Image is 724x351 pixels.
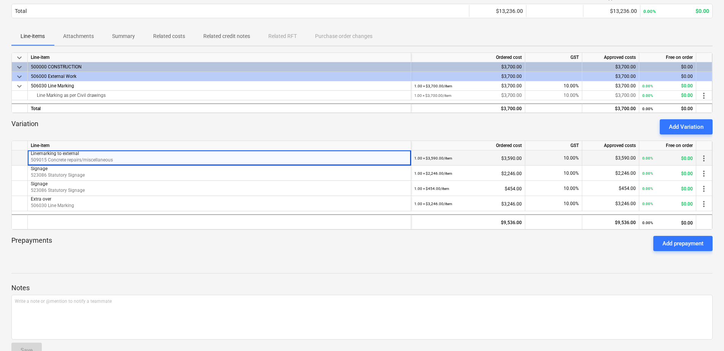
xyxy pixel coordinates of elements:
[525,166,582,181] div: 10.00%
[414,166,522,181] div: $2,246.00
[699,184,708,193] span: more_vert
[31,172,85,178] span: 523086 Statutory Signage
[699,154,708,163] span: more_vert
[414,62,522,72] div: $3,700.00
[414,104,522,114] div: $3,700.00
[669,122,703,132] div: Add Variation
[411,141,525,150] div: Ordered cost
[472,8,523,14] div: $13,236.00
[31,62,408,71] div: 500000 CONSTRUCTION
[585,181,636,196] div: $454.00
[525,81,582,91] div: 10.00%
[15,72,24,81] span: keyboard_arrow_down
[582,141,639,150] div: Approved costs
[653,236,713,251] button: Add prepayment
[585,166,636,181] div: $2,246.00
[699,91,708,100] span: more_vert
[414,196,522,212] div: $3,246.00
[112,32,135,40] p: Summary
[642,171,653,175] small: 0.00%
[642,202,653,206] small: 0.00%
[642,93,653,98] small: 0.00%
[660,119,713,134] button: Add Variation
[642,150,693,166] div: $0.00
[525,181,582,196] div: 10.00%
[31,72,408,81] div: 506000 External Work
[414,84,452,88] small: 1.00 × $3,700.00 / item
[31,181,48,187] span: Signage
[642,104,693,114] div: $0.00
[11,119,38,134] p: Variation
[585,196,636,211] div: $3,246.00
[525,196,582,211] div: 10.00%
[31,91,408,100] div: Line Marking as per Civil drawings
[203,32,250,40] p: Related credit notes
[585,215,636,230] div: $9,536.00
[31,83,74,89] span: 506030 Line Marking
[63,32,94,40] p: Attachments
[642,166,693,181] div: $0.00
[662,239,703,248] div: Add prepayment
[642,62,693,72] div: $0.00
[414,171,452,175] small: 1.00 × $2,246.00 / item
[642,221,653,225] small: 0.00%
[31,188,85,193] span: 523086 Statutory Signage
[586,8,637,14] div: $13,236.00
[642,81,693,91] div: $0.00
[414,81,522,91] div: $3,700.00
[31,151,79,156] span: Linemarking to external
[642,84,653,88] small: 0.00%
[21,32,45,40] p: Line-items
[642,72,693,81] div: $0.00
[642,107,653,111] small: 0.00%
[153,32,185,40] p: Related costs
[642,91,693,100] div: $0.00
[31,203,74,208] span: 506030 Line Marking
[15,82,24,91] span: keyboard_arrow_down
[11,283,713,292] p: Notes
[642,156,653,160] small: 0.00%
[585,150,636,166] div: $3,590.00
[585,62,636,72] div: $3,700.00
[414,91,522,100] div: $3,700.00
[31,196,51,202] span: Extra over
[414,187,449,191] small: 1.00 × $454.00 / item
[15,53,24,62] span: keyboard_arrow_down
[414,150,522,166] div: $3,590.00
[639,141,696,150] div: Free on order
[414,156,452,160] small: 1.00 × $3,590.00 / item
[411,53,525,62] div: Ordered cost
[31,166,48,171] span: Signage
[525,141,582,150] div: GST
[643,9,656,14] small: 0.00%
[11,236,52,251] p: Prepayments
[28,103,411,113] div: Total
[642,196,693,212] div: $0.00
[414,215,522,230] div: $9,536.00
[414,93,452,98] small: 1.00 × $3,700.00 / item
[585,91,636,100] div: $3,700.00
[28,53,411,62] div: Line-item
[525,150,582,166] div: 10.00%
[414,202,452,206] small: 1.00 × $3,246.00 / item
[642,181,693,196] div: $0.00
[585,104,636,114] div: $3,700.00
[699,169,708,178] span: more_vert
[15,63,24,72] span: keyboard_arrow_down
[639,53,696,62] div: Free on order
[525,53,582,62] div: GST
[414,72,522,81] div: $3,700.00
[525,91,582,100] div: 10.00%
[28,141,411,150] div: Line-item
[642,215,693,231] div: $0.00
[642,187,653,191] small: 0.00%
[643,8,709,14] div: $0.00
[31,157,113,163] span: 509015 Concrete repairs/miscellaneous
[414,181,522,196] div: $454.00
[585,81,636,91] div: $3,700.00
[15,8,27,14] div: Total
[585,72,636,81] div: $3,700.00
[582,53,639,62] div: Approved costs
[699,199,708,209] span: more_vert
